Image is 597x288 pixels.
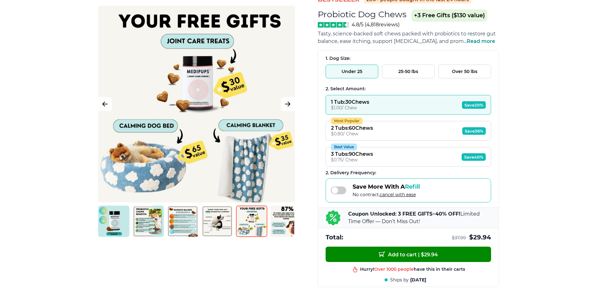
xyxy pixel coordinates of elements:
[348,211,432,217] b: Coupon Unlocked: 3 FREE GIFTS
[378,267,448,273] div: money back guarantee
[326,147,491,167] button: Best Value3 Tubs:90Chews$0.75/ ChewSave40%
[270,206,302,237] img: Probiotic Dog Chews | Natural Dog Supplements
[469,233,491,242] span: $ 29.94
[452,235,466,241] span: $ 37.99
[352,22,400,28] span: 4.8/5 ( 4,818 reviews)
[318,9,406,19] h1: Probiotic Dog Chews
[326,121,491,141] button: Most Popular2 Tubs:60Chews$0.80/ ChewSave36%
[331,151,373,157] div: 3 Tubs : 90 Chews
[331,118,363,124] div: Most Popular
[438,65,491,78] button: Over 50 lbs
[98,97,112,111] button: Previous Image
[390,277,409,283] span: Ships by
[462,153,486,161] span: Save 40%
[326,95,491,115] button: 1 Tub:30Chews$1.00/ ChewSave20%
[379,251,438,258] span: Add to cart | $ 29.94
[318,31,496,37] span: Tasty, science-backed soft chews packed with probiotics to restore gut
[462,127,486,135] span: Save 36%
[378,267,393,272] span: 60 day
[236,206,267,237] img: Probiotic Dog Chews | Natural Dog Supplements
[281,97,295,111] button: Next Image
[98,206,129,237] img: Probiotic Dog Chews | Natural Dog Supplements
[202,206,233,237] img: Probiotic Dog Chews | Natural Dog Supplements
[331,131,373,137] div: $ 0.80 / Chew
[467,38,495,44] span: Read more
[331,105,369,111] div: $ 1.00 / Chew
[410,277,426,283] span: [DATE]
[318,38,464,44] span: balance, ease itching, support [MEDICAL_DATA], and prom
[464,38,495,44] span: ...
[167,206,198,237] img: Probiotic Dog Chews | Natural Dog Supplements
[133,206,164,237] img: Probiotic Dog Chews | Natural Dog Supplements
[331,157,373,163] div: $ 0.75 / Chew
[326,247,491,262] button: Add to cart | $29.94
[382,65,435,78] button: 25-50 lbs
[348,210,491,225] p: + Limited Time Offer — Don’t Miss Out!
[326,65,378,78] button: Under 25
[405,183,420,190] span: Refill
[411,9,487,22] span: +3 Free Gifts ($130 value)
[435,211,460,217] b: 40% OFF!
[326,170,376,175] span: 2 . Delivery Frequency:
[331,144,357,150] div: Best Value
[326,233,343,242] span: Total:
[462,101,486,109] span: Save 20%
[326,86,491,92] div: 2. Select Amount:
[318,22,349,28] img: Stars - 4.8
[353,183,420,190] span: Save More With A
[331,99,369,105] div: 1 Tub : 30 Chews
[380,192,416,197] span: cancel with ease
[331,125,373,131] div: 2 Tubs : 60 Chews
[326,55,491,61] div: 1. Dog Size:
[353,192,420,197] span: No contract,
